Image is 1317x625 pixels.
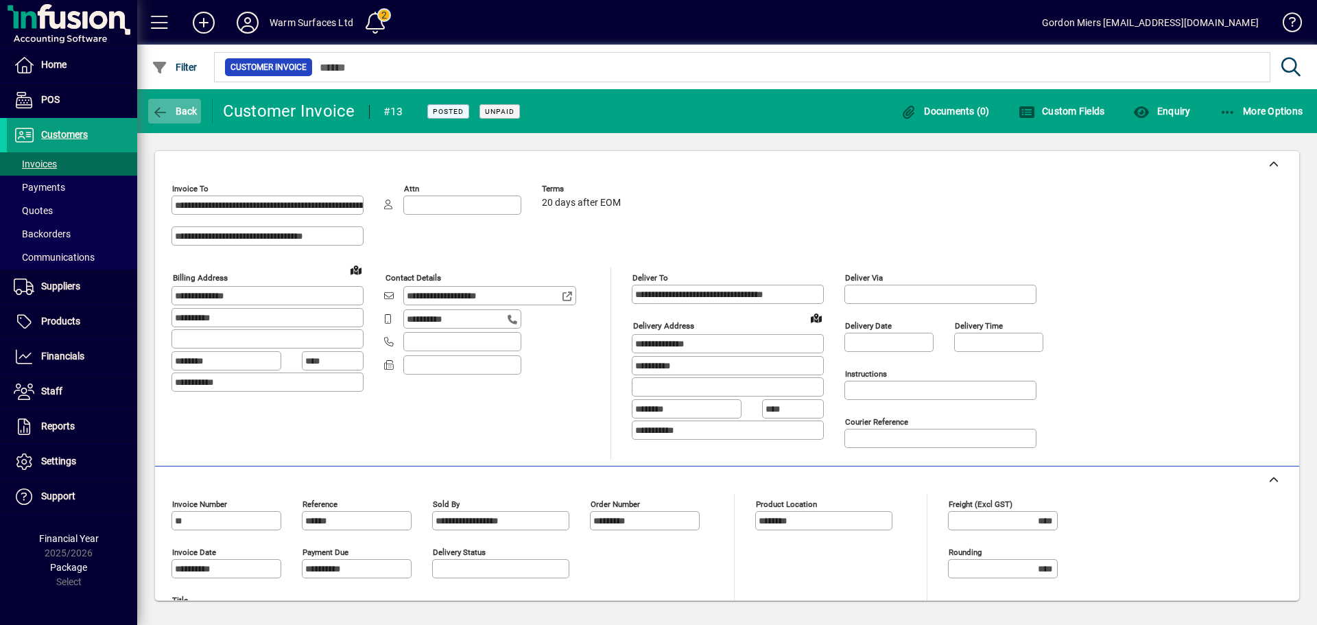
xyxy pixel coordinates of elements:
button: Profile [226,10,270,35]
span: Financials [41,351,84,362]
button: Documents (0) [897,99,993,123]
span: Filter [152,62,198,73]
span: Settings [41,456,76,467]
span: POS [41,94,60,105]
a: Backorders [7,222,137,246]
span: Unpaid [485,107,514,116]
span: Customer Invoice [230,60,307,74]
a: POS [7,83,137,117]
span: Posted [433,107,464,116]
span: Customers [41,129,88,140]
button: Add [182,10,226,35]
button: Filter [148,55,201,80]
span: Backorders [14,228,71,239]
mat-label: Title [172,595,188,605]
a: Communications [7,246,137,269]
span: More Options [1220,106,1303,117]
span: Financial Year [39,533,99,544]
button: Enquiry [1130,99,1194,123]
a: Quotes [7,199,137,222]
span: Documents (0) [901,106,990,117]
span: Communications [14,252,95,263]
button: Custom Fields [1015,99,1108,123]
mat-label: Reference [302,499,337,509]
span: Invoices [14,158,57,169]
a: Settings [7,445,137,479]
span: 20 days after EOM [542,198,621,209]
a: Reports [7,410,137,444]
span: Package [50,562,87,573]
mat-label: Delivery status [433,547,486,557]
a: Payments [7,176,137,199]
a: Products [7,305,137,339]
mat-label: Payment due [302,547,348,557]
span: Back [152,106,198,117]
div: #13 [383,101,403,123]
mat-label: Deliver To [632,273,668,283]
div: Customer Invoice [223,100,355,122]
div: Warm Surfaces Ltd [270,12,353,34]
a: View on map [345,259,367,281]
a: Invoices [7,152,137,176]
span: Products [41,316,80,327]
mat-label: Invoice To [172,184,209,193]
mat-label: Rounding [949,547,982,557]
a: Financials [7,340,137,374]
span: Enquiry [1133,106,1190,117]
mat-label: Freight (excl GST) [949,499,1012,509]
mat-label: Delivery date [845,321,892,331]
mat-label: Sold by [433,499,460,509]
a: Knowledge Base [1272,3,1300,47]
a: Support [7,480,137,514]
mat-label: Deliver via [845,273,883,283]
a: View on map [805,307,827,329]
span: Home [41,59,67,70]
mat-label: Attn [404,184,419,193]
span: Custom Fields [1019,106,1105,117]
button: Back [148,99,201,123]
mat-label: Instructions [845,369,887,379]
app-page-header-button: Back [137,99,213,123]
a: Suppliers [7,270,137,304]
mat-label: Product location [756,499,817,509]
mat-label: Delivery time [955,321,1003,331]
span: Payments [14,182,65,193]
button: More Options [1216,99,1307,123]
span: Suppliers [41,281,80,292]
div: Gordon Miers [EMAIL_ADDRESS][DOMAIN_NAME] [1042,12,1259,34]
mat-label: Invoice number [172,499,227,509]
mat-label: Invoice date [172,547,216,557]
span: Terms [542,185,624,193]
a: Home [7,48,137,82]
a: Staff [7,375,137,409]
span: Reports [41,421,75,432]
span: Support [41,491,75,502]
mat-label: Order number [591,499,640,509]
span: Staff [41,386,62,397]
span: Quotes [14,205,53,216]
mat-label: Courier Reference [845,417,908,427]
